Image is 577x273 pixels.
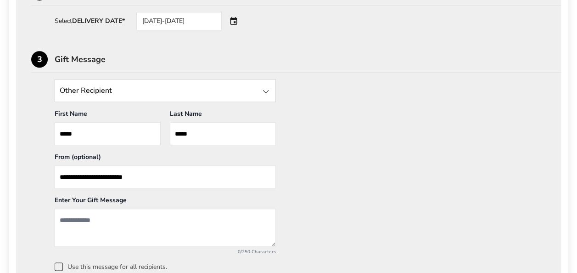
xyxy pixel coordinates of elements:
label: Use this message for all recipients. [55,262,546,271]
div: Select [55,18,125,24]
div: Enter Your Gift Message [55,196,276,209]
div: 0/250 Characters [55,249,276,255]
div: First Name [55,109,161,122]
div: [DATE]-[DATE] [136,12,222,30]
textarea: Add a message [55,209,276,247]
input: From [55,165,276,188]
strong: DELIVERY DATE* [72,17,125,25]
div: 3 [31,51,48,68]
input: Last Name [170,122,276,145]
div: Last Name [170,109,276,122]
div: From (optional) [55,153,276,165]
div: Gift Message [55,55,561,63]
input: First Name [55,122,161,145]
input: State [55,79,276,102]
